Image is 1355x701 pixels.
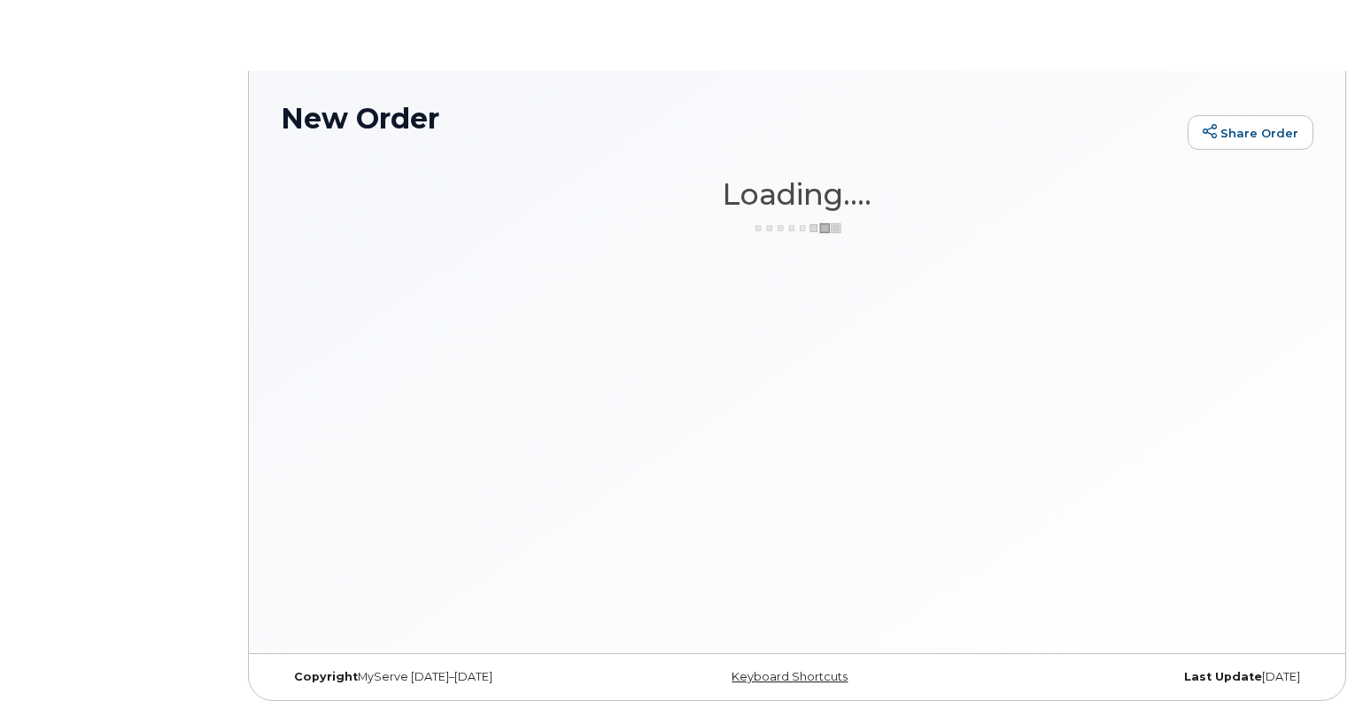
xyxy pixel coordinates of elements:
[294,670,358,683] strong: Copyright
[281,670,625,684] div: MyServe [DATE]–[DATE]
[1184,670,1262,683] strong: Last Update
[281,178,1313,210] h1: Loading....
[281,103,1179,134] h1: New Order
[753,222,841,235] img: ajax-loader-3a6953c30dc77f0bf724df975f13086db4f4c1262e45940f03d1251963f1bf2e.gif
[732,670,848,683] a: Keyboard Shortcuts
[1188,115,1313,151] a: Share Order
[969,670,1313,684] div: [DATE]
